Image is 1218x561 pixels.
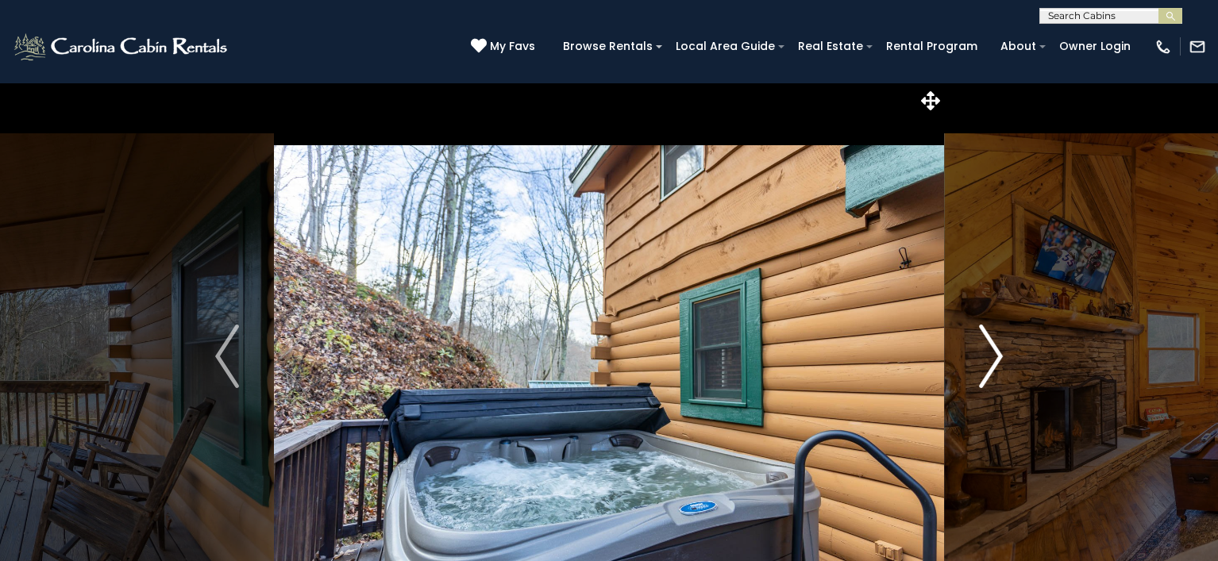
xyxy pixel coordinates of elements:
[993,34,1044,59] a: About
[12,31,232,63] img: White-1-2.png
[555,34,661,59] a: Browse Rentals
[1154,38,1172,56] img: phone-regular-white.png
[490,38,535,55] span: My Favs
[790,34,871,59] a: Real Estate
[878,34,985,59] a: Rental Program
[1051,34,1139,59] a: Owner Login
[668,34,783,59] a: Local Area Guide
[979,325,1003,388] img: arrow
[471,38,539,56] a: My Favs
[215,325,239,388] img: arrow
[1189,38,1206,56] img: mail-regular-white.png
